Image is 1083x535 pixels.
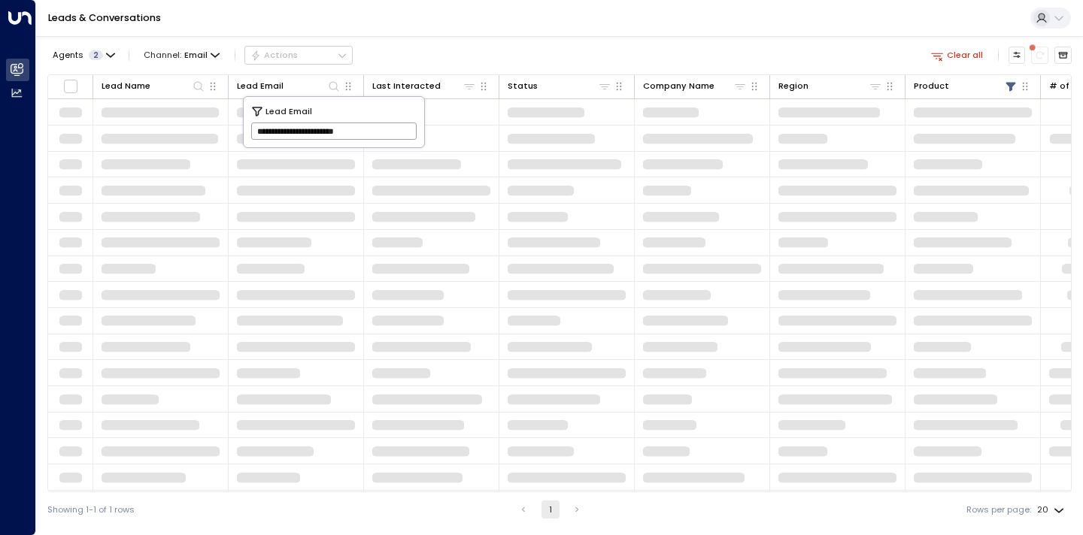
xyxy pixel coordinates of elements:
div: Product [914,79,1018,93]
div: Company Name [643,79,747,93]
button: Agents2 [47,47,119,63]
button: Clear all [926,47,988,63]
button: Channel:Email [139,47,225,63]
span: Lead Email [265,104,312,118]
span: 2 [89,50,103,60]
div: Lead Name [102,79,150,93]
div: Lead Email [237,79,284,93]
span: There are new threads available. Refresh the grid to view the latest updates. [1031,47,1048,64]
div: Status [508,79,611,93]
div: Status [508,79,538,93]
button: Archived Leads [1054,47,1072,64]
div: Company Name [643,79,714,93]
div: Region [778,79,882,93]
button: Actions [244,46,353,64]
div: Button group with a nested menu [244,46,353,64]
div: Lead Name [102,79,205,93]
div: Lead Email [237,79,341,93]
span: Email [184,50,208,60]
button: page 1 [541,500,560,518]
div: Last Interacted [372,79,441,93]
span: Agents [53,51,83,59]
div: Showing 1-1 of 1 rows [47,503,135,516]
div: Actions [250,50,298,60]
span: Channel: [139,47,225,63]
label: Rows per page: [966,503,1031,516]
div: Product [914,79,949,93]
div: Region [778,79,808,93]
nav: pagination navigation [514,500,587,518]
a: Leads & Conversations [48,11,161,24]
button: Customize [1009,47,1026,64]
div: Last Interacted [372,79,476,93]
div: 20 [1037,500,1067,519]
